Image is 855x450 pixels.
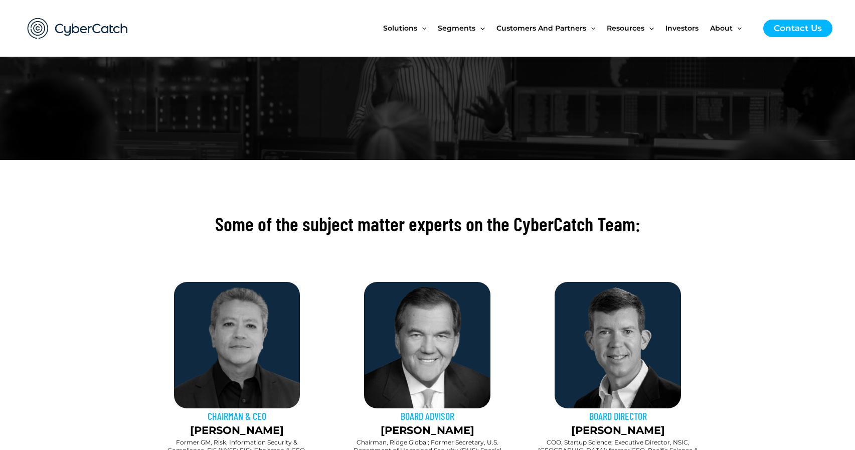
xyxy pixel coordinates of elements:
[438,7,475,49] span: Segments
[337,422,518,438] p: [PERSON_NAME]
[607,7,644,49] span: Resources
[586,7,595,49] span: Menu Toggle
[417,7,426,49] span: Menu Toggle
[475,7,484,49] span: Menu Toggle
[710,7,733,49] span: About
[383,7,753,49] nav: Site Navigation: New Main Menu
[147,211,709,237] h2: Some of the subject matter experts on the CyberCatch Team:
[665,7,699,49] span: Investors
[337,409,518,422] h3: BOARD ADVISOR
[147,422,327,438] p: [PERSON_NAME]
[528,409,708,422] h3: BOARD DIRECTOR
[528,422,708,438] p: [PERSON_NAME]
[644,7,653,49] span: Menu Toggle
[496,7,586,49] span: Customers and Partners
[147,409,327,422] h3: CHAIRMAN & CEO
[18,8,138,49] img: CyberCatch
[763,20,832,37] a: Contact Us
[665,7,710,49] a: Investors
[383,7,417,49] span: Solutions
[733,7,742,49] span: Menu Toggle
